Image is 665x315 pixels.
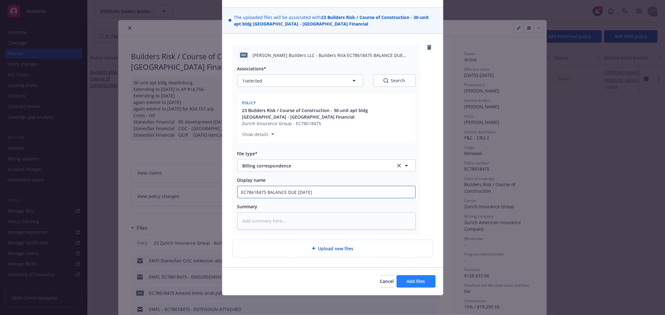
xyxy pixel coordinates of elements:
div: Upload new files [232,240,433,257]
button: Cancel [380,275,394,288]
span: Cancel [380,278,394,284]
span: Add files [407,278,425,284]
button: Add files [397,275,436,288]
span: Upload new files [318,245,353,252]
